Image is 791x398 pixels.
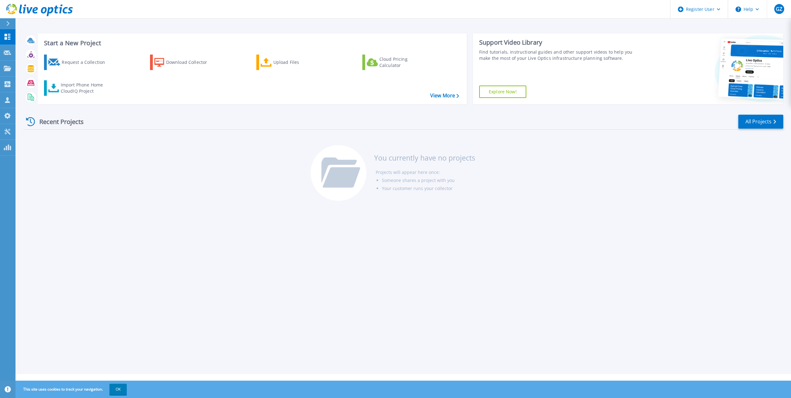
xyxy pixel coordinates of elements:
[61,82,109,94] div: Import Phone Home CloudIQ Project
[738,115,783,129] a: All Projects
[479,86,526,98] a: Explore Now!
[776,7,782,11] span: GZ
[479,49,639,61] div: Find tutorials, instructional guides and other support videos to help you make the most of your L...
[374,154,475,161] h3: You currently have no projects
[17,384,127,395] span: This site uses cookies to track your navigation.
[379,56,429,69] div: Cloud Pricing Calculator
[62,56,111,69] div: Request a Collection
[273,56,323,69] div: Upload Files
[24,114,92,129] div: Recent Projects
[430,93,459,99] a: View More
[150,55,219,70] a: Download Collector
[44,55,113,70] a: Request a Collection
[256,55,325,70] a: Upload Files
[479,38,639,46] div: Support Video Library
[382,184,475,192] li: Your customer runs your collector
[166,56,216,69] div: Download Collector
[109,384,127,395] button: OK
[382,176,475,184] li: Someone shares a project with you
[44,40,459,46] h3: Start a New Project
[362,55,431,70] a: Cloud Pricing Calculator
[376,168,475,176] li: Projects will appear here once:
